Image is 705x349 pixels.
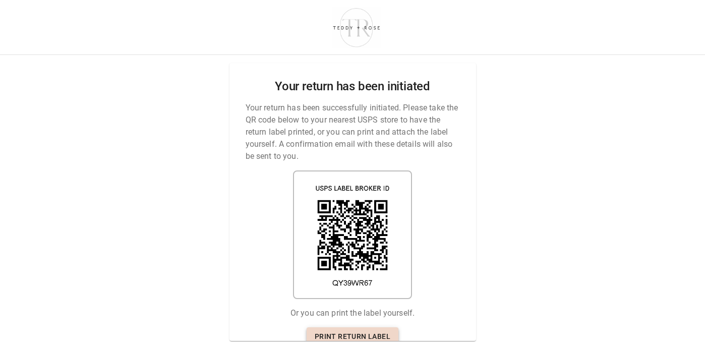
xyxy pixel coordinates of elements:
a: Print return label [307,327,398,346]
p: Your return has been successfully initiated. Please take the QR code below to your nearest USPS s... [246,102,460,162]
img: shipping label qr code [293,170,412,299]
p: Or you can print the label yourself. [290,307,415,319]
img: shop-teddyrose.myshopify.com-d93983e8-e25b-478f-b32e-9430bef33fdd [328,6,385,49]
h2: Your return has been initiated [275,79,430,94]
